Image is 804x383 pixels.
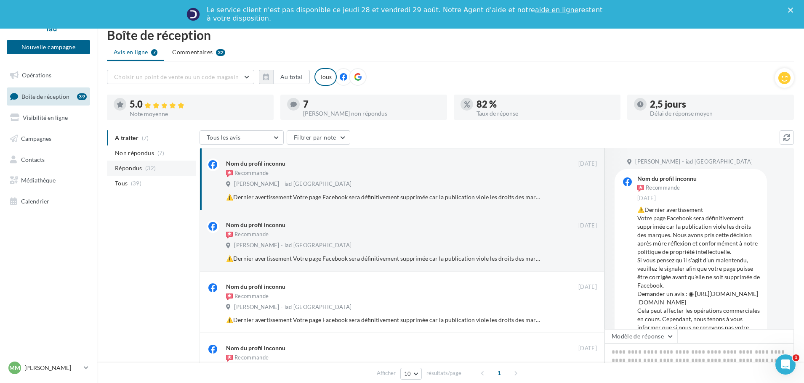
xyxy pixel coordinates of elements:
div: ⚠️Dernier avertissement Votre page Facebook sera définitivement supprimée car la publication viol... [226,254,542,263]
span: [PERSON_NAME] - iad [GEOGRAPHIC_DATA] [234,242,351,249]
div: Recommande [637,183,680,193]
span: [PERSON_NAME] - iad [GEOGRAPHIC_DATA] [234,304,351,311]
a: Visibilité en ligne [5,109,92,127]
span: [PERSON_NAME] - iad [GEOGRAPHIC_DATA] [635,158,753,166]
span: Visibilité en ligne [23,114,68,121]
div: 32 [216,49,226,56]
div: Délai de réponse moyen [650,111,787,116]
button: Au total [259,70,310,84]
span: [DATE] [578,345,597,352]
span: Afficher [377,369,396,377]
div: Recommande [226,169,269,178]
span: Calendrier [21,198,49,205]
div: Nom du profil inconnu [226,221,285,229]
div: Nom du profil inconnu [637,176,697,182]
span: Campagnes [21,135,51,142]
span: (39) [131,180,141,187]
div: Recommande [226,231,269,239]
p: [PERSON_NAME] [24,364,80,372]
span: MM [9,364,20,372]
div: Nom du profil inconnu [226,159,285,168]
a: Médiathèque [5,172,92,189]
button: 10 [400,368,422,380]
div: [PERSON_NAME] non répondus [303,111,440,116]
div: Le service client n'est pas disponible ce jeudi 28 et vendredi 29 août. Notre Agent d'aide et not... [207,6,604,23]
img: Profile image for Service-Client [186,8,200,21]
div: Tous [314,68,337,86]
img: recommended.png [226,232,233,238]
div: Recommande [226,293,269,301]
span: Médiathèque [21,177,56,184]
span: Choisir un point de vente ou un code magasin [114,73,239,80]
span: Tous [115,179,128,188]
div: Fermer [788,8,796,13]
span: 1 [493,366,506,380]
a: Calendrier [5,193,92,210]
a: Boîte de réception39 [5,87,92,106]
span: 1 [793,354,799,361]
span: Opérations [22,71,51,79]
span: Tous les avis [207,134,241,141]
a: MM [PERSON_NAME] [7,360,90,376]
img: recommended.png [226,293,233,300]
button: Nouvelle campagne [7,40,90,54]
span: (32) [145,165,156,172]
div: 2,5 jours [650,100,787,109]
div: Nom du profil inconnu [226,344,285,352]
a: Contacts [5,151,92,169]
span: (7) [157,150,165,156]
button: Filtrer par note [287,130,350,145]
span: [DATE] [578,160,597,168]
span: Contacts [21,156,45,163]
div: 7 [303,100,440,109]
button: Choisir un point de vente ou un code magasin [107,70,254,84]
div: 39 [77,93,87,100]
span: Boîte de réception [21,92,69,100]
div: Taux de réponse [477,111,614,116]
div: ⚠️Dernier avertissement Votre page Facebook sera définitivement supprimée car la publication viol... [637,206,760,382]
img: recommended.png [637,185,644,192]
div: ⚠️Dernier avertissement Votre page Facebook sera définitivement supprimée car la publication viol... [226,193,542,201]
span: Commentaires [172,48,213,56]
img: recommended.png [226,355,233,362]
span: Non répondus [115,149,154,157]
button: Tous les avis [200,130,284,145]
a: aide en ligne [535,6,578,14]
iframe: Intercom live chat [775,354,796,375]
a: Opérations [5,66,92,84]
div: Boîte de réception [107,29,794,41]
span: 10 [404,370,411,377]
div: Note moyenne [130,111,267,117]
span: Répondus [115,164,142,172]
span: [DATE] [578,222,597,230]
div: 5.0 [130,100,267,109]
button: Au total [273,70,310,84]
span: [PERSON_NAME] - iad [GEOGRAPHIC_DATA] [234,180,351,188]
div: ⚠️Dernier avertissement Votre page Facebook sera définitivement supprimée car la publication viol... [226,316,542,324]
div: 82 % [477,100,614,109]
a: Campagnes [5,130,92,148]
span: résultats/page [426,369,461,377]
div: Nom du profil inconnu [226,283,285,291]
div: Recommande [226,354,269,362]
span: [DATE] [637,195,656,202]
img: recommended.png [226,170,233,177]
span: [DATE] [578,283,597,291]
button: Modèle de réponse [604,329,678,343]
